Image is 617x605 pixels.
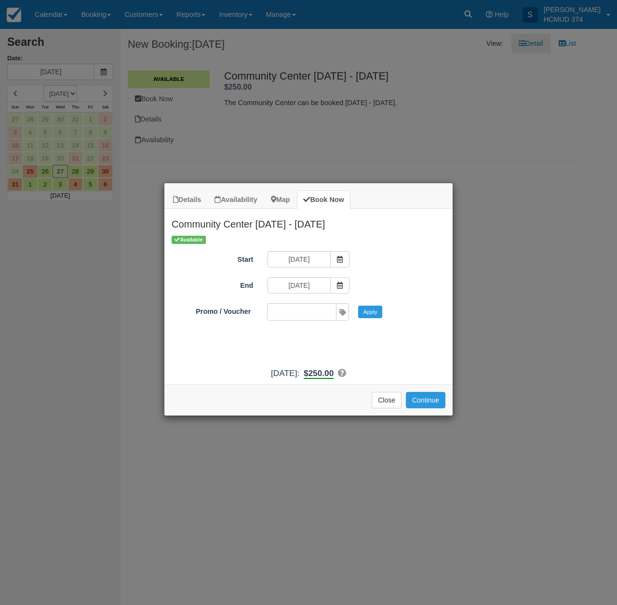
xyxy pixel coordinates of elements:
[271,368,297,378] span: [DATE]
[164,251,260,265] label: Start
[172,236,206,244] span: Available
[164,303,258,317] label: Promo / Voucher
[164,209,453,234] h2: Community Center [DATE] - [DATE]
[304,368,334,379] b: $250.00
[167,190,207,209] a: Details
[265,190,296,209] a: Map
[358,306,382,318] button: Apply
[208,190,263,209] a: Availability
[164,209,453,379] div: Item Modal
[297,190,350,209] a: Book Now
[164,277,260,291] label: End
[406,392,445,408] button: Add to Booking
[372,392,402,408] button: Close
[164,367,453,379] div: :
